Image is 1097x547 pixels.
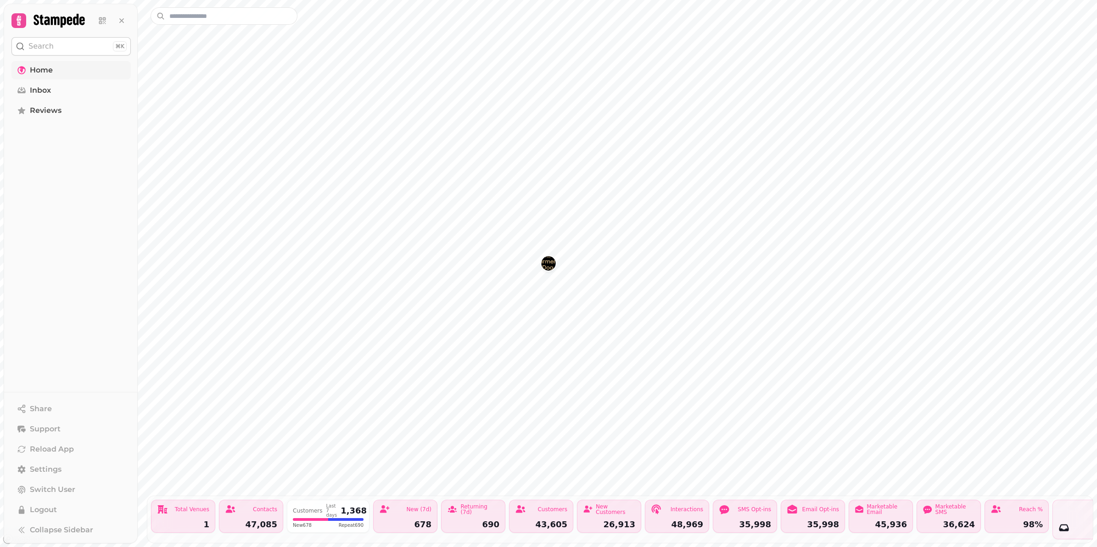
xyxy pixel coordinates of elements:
[30,444,74,455] span: Reload App
[30,403,52,414] span: Share
[293,508,323,514] div: Customers
[923,520,975,529] div: 36,624
[11,460,131,479] a: Settings
[30,105,62,116] span: Reviews
[30,504,57,515] span: Logout
[719,520,771,529] div: 35,998
[651,520,703,529] div: 48,969
[30,484,75,495] span: Switch User
[11,37,131,56] button: Search⌘K
[515,520,567,529] div: 43,605
[30,464,62,475] span: Settings
[11,521,131,539] button: Collapse Sidebar
[339,522,364,529] span: Repeat 690
[341,507,367,515] div: 1,368
[596,504,635,515] div: New Customers
[541,256,556,271] button: The Farmers Dog
[253,507,277,512] div: Contacts
[787,520,839,529] div: 35,998
[11,400,131,418] button: Share
[406,507,431,512] div: New (7d)
[867,504,907,515] div: Marketable Email
[11,81,131,100] a: Inbox
[671,507,703,512] div: Interactions
[583,520,635,529] div: 26,913
[379,520,431,529] div: 678
[991,520,1043,529] div: 98%
[447,520,499,529] div: 690
[855,520,907,529] div: 45,936
[11,480,131,499] button: Switch User
[1019,507,1043,512] div: Reach %
[175,507,209,512] div: Total Venues
[537,507,567,512] div: Customers
[30,85,51,96] span: Inbox
[738,507,771,512] div: SMS Opt-ins
[11,501,131,519] button: Logout
[30,525,93,536] span: Collapse Sidebar
[11,101,131,120] a: Reviews
[28,41,54,52] p: Search
[11,420,131,438] button: Support
[326,504,337,518] div: Last 7 days
[460,504,499,515] div: Returning (7d)
[30,424,61,435] span: Support
[11,440,131,458] button: Reload App
[935,504,975,515] div: Marketable SMS
[113,41,127,51] div: ⌘K
[293,522,312,529] span: New 678
[225,520,277,529] div: 47,085
[30,65,53,76] span: Home
[802,507,839,512] div: Email Opt-ins
[157,520,209,529] div: 1
[11,61,131,79] a: Home
[541,256,556,273] div: Map marker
